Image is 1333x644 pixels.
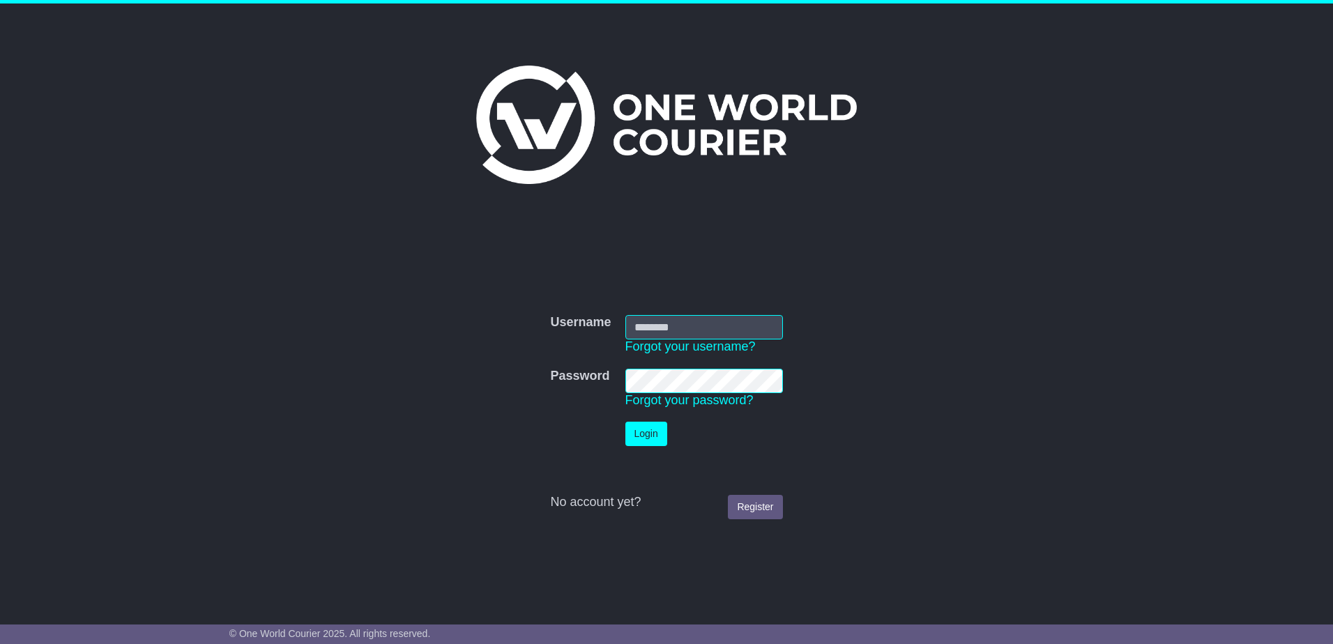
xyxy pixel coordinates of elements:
label: Username [550,315,611,330]
a: Register [728,495,782,519]
a: Forgot your password? [625,393,754,407]
img: One World [476,66,857,184]
div: No account yet? [550,495,782,510]
a: Forgot your username? [625,339,756,353]
label: Password [550,369,609,384]
button: Login [625,422,667,446]
span: © One World Courier 2025. All rights reserved. [229,628,431,639]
